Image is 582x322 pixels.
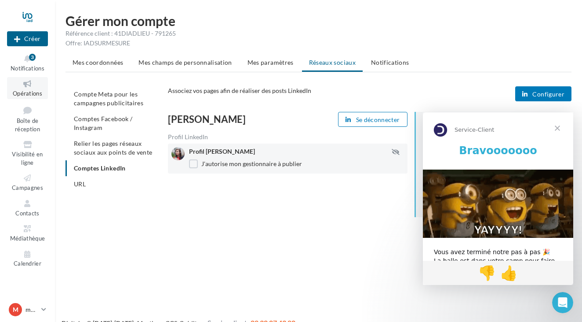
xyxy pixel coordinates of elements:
[12,184,43,191] span: Campagnes
[74,180,86,188] span: URL
[168,115,284,124] div: [PERSON_NAME]
[11,65,44,72] span: Notifications
[15,210,40,217] span: Contacts
[515,86,571,101] button: Configurer
[7,138,48,168] a: Visibilité en ligne
[189,159,302,168] label: J'autorise mon gestionnaire à publier
[247,59,294,66] span: Mes paramètres
[65,14,571,27] h1: Gérer mon compte
[29,54,36,61] div: 3
[7,77,48,99] a: Opérations
[7,31,48,46] div: Nouvelle campagne
[73,59,123,66] span: Mes coordonnées
[15,117,40,133] span: Boîte de réception
[168,87,311,94] span: Associez vos pages afin de réaliser des posts LinkedIn
[14,260,41,267] span: Calendrier
[7,248,48,269] a: Calendrier
[7,197,48,218] a: Contacts
[7,222,48,244] a: Médiathèque
[552,292,573,313] iframe: Intercom live chat
[7,171,48,193] a: Campagnes
[189,148,255,155] span: Profil [PERSON_NAME]
[7,52,48,74] button: Notifications 3
[138,59,232,66] span: Mes champs de personnalisation
[74,140,152,156] span: Relier les pages réseaux sociaux aux points de vente
[423,112,573,285] iframe: Intercom live chat message
[356,116,400,123] span: Se déconnecter
[74,115,132,131] span: Comptes Facebook / Instagram
[371,59,409,66] span: Notifications
[10,235,45,242] span: Médiathèque
[65,29,571,38] div: Référence client : 41DIADLIEU - 791265
[13,305,18,314] span: m
[7,103,48,135] a: Boîte de réception
[74,90,143,107] span: Compte Meta pour les campagnes publicitaires
[7,31,48,46] button: Créer
[168,134,407,140] div: Profil LinkedIn
[12,151,43,166] span: Visibilité en ligne
[13,90,42,97] span: Opérations
[65,39,571,48] div: Offre: IADSURMESURE
[7,301,48,318] a: m marionfaure_iad
[25,305,38,314] p: marionfaure_iad
[532,91,564,98] span: Configurer
[338,112,407,127] button: Se déconnecter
